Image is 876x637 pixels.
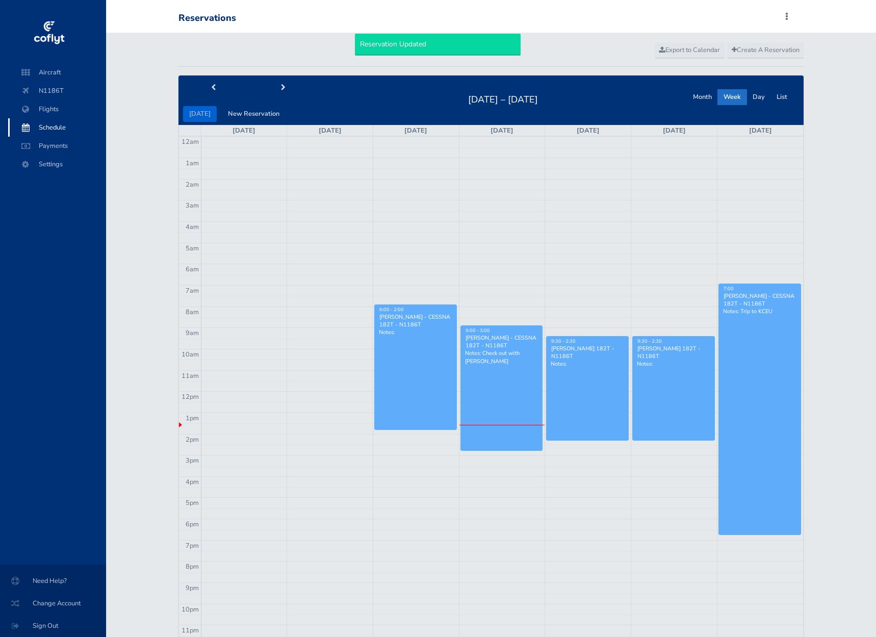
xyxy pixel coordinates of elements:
[12,617,94,635] span: Sign Out
[18,137,96,155] span: Payments
[687,89,718,105] button: Month
[465,334,538,349] div: [PERSON_NAME] - CESSNA 182T - N1186T
[551,345,624,360] div: [PERSON_NAME] 182T - N1186T
[186,286,199,295] span: 7am
[222,106,286,122] button: New Reservation
[183,106,217,122] button: [DATE]
[18,100,96,118] span: Flights
[18,82,96,100] span: N1186T
[465,349,538,365] p: Notes: Check out with [PERSON_NAME]
[178,13,236,24] div: Reservations
[724,286,734,292] span: 7:00
[186,414,199,423] span: 1pm
[466,327,490,334] span: 9:00 - 3:00
[12,572,94,590] span: Need Help?
[186,583,199,593] span: 9pm
[655,43,725,58] a: Export to Calendar
[186,477,199,487] span: 4pm
[491,126,513,135] a: [DATE]
[637,345,710,360] div: [PERSON_NAME] 182T - N1186T
[32,18,66,48] img: coflyt logo
[186,456,199,465] span: 3pm
[319,126,342,135] a: [DATE]
[379,313,452,328] div: [PERSON_NAME] - CESSNA 182T - N1186T
[186,541,199,550] span: 7pm
[182,371,199,380] span: 11am
[355,34,521,55] div: Reservation Updated
[551,338,576,344] span: 9:30 - 2:30
[178,80,249,96] button: prev
[186,308,199,317] span: 8am
[18,63,96,82] span: Aircraft
[182,605,199,614] span: 10pm
[404,126,427,135] a: [DATE]
[663,126,686,135] a: [DATE]
[186,435,199,444] span: 2pm
[182,626,199,635] span: 11pm
[248,80,319,96] button: next
[749,126,772,135] a: [DATE]
[462,91,544,106] h2: [DATE] – [DATE]
[186,180,199,189] span: 2am
[727,43,804,58] a: Create A Reservation
[379,307,404,313] span: 8:00 - 2:00
[717,89,747,105] button: Week
[182,350,199,359] span: 10am
[379,328,452,336] p: Notes:
[577,126,600,135] a: [DATE]
[186,498,199,507] span: 5pm
[723,292,796,308] div: [PERSON_NAME] - CESSNA 182T - N1186T
[186,201,199,210] span: 3am
[186,520,199,529] span: 6pm
[18,155,96,173] span: Settings
[186,265,199,274] span: 6am
[186,562,199,571] span: 8pm
[182,392,199,401] span: 12pm
[186,244,199,253] span: 5am
[637,360,710,368] p: Notes:
[233,126,255,135] a: [DATE]
[723,308,796,315] p: Notes: Trip to KCEU
[732,45,800,55] span: Create A Reservation
[186,328,199,338] span: 9am
[659,45,720,55] span: Export to Calendar
[186,222,199,232] span: 4am
[186,159,199,168] span: 1am
[12,594,94,613] span: Change Account
[18,118,96,137] span: Schedule
[551,360,624,368] p: Notes:
[746,89,771,105] button: Day
[182,137,199,146] span: 12am
[770,89,793,105] button: List
[637,338,662,344] span: 9:30 - 2:30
